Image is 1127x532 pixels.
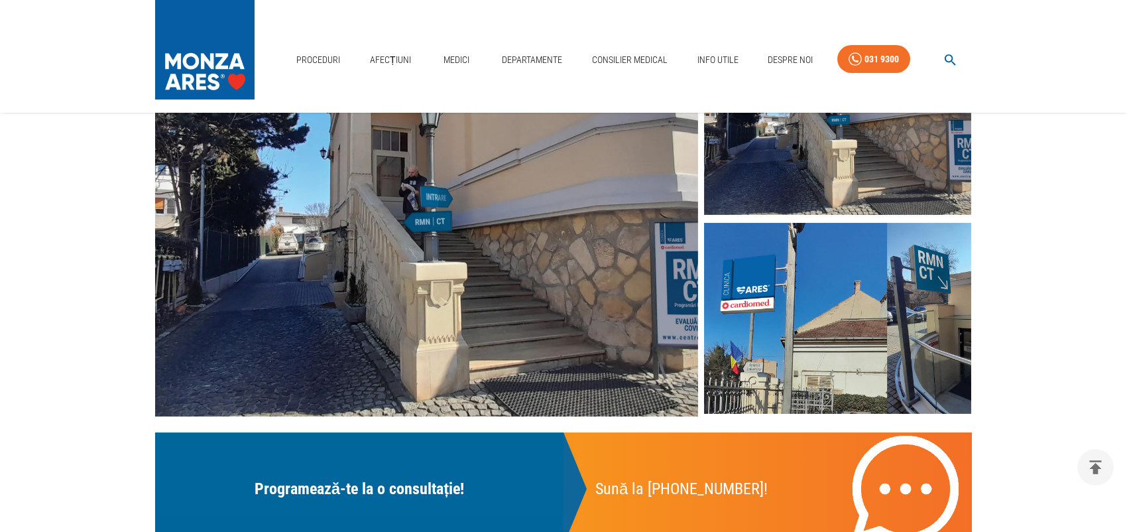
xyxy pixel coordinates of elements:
[587,46,673,74] a: Consilier Medical
[692,46,744,74] a: Info Utile
[255,477,464,501] p: Programează-te la o consultație!
[291,46,345,74] a: Proceduri
[762,46,818,74] a: Despre Noi
[837,45,910,74] a: 031 9300
[864,51,899,68] div: 031 9300
[365,46,416,74] a: Afecțiuni
[155,23,698,417] img: Intrare Cardiomed Cluj din strada Republicii Nr. 17
[435,46,477,74] a: Medici
[595,480,768,498] strong: Sună la [PHONE_NUMBER]!
[1077,449,1114,486] button: delete
[497,46,567,74] a: Departamente
[704,223,971,415] img: Signalistica stradala Cardiomed Cluj Republicii nr 17
[704,23,971,215] img: Intrare Cardiomed Cluj din strada Republicii Nr. 17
